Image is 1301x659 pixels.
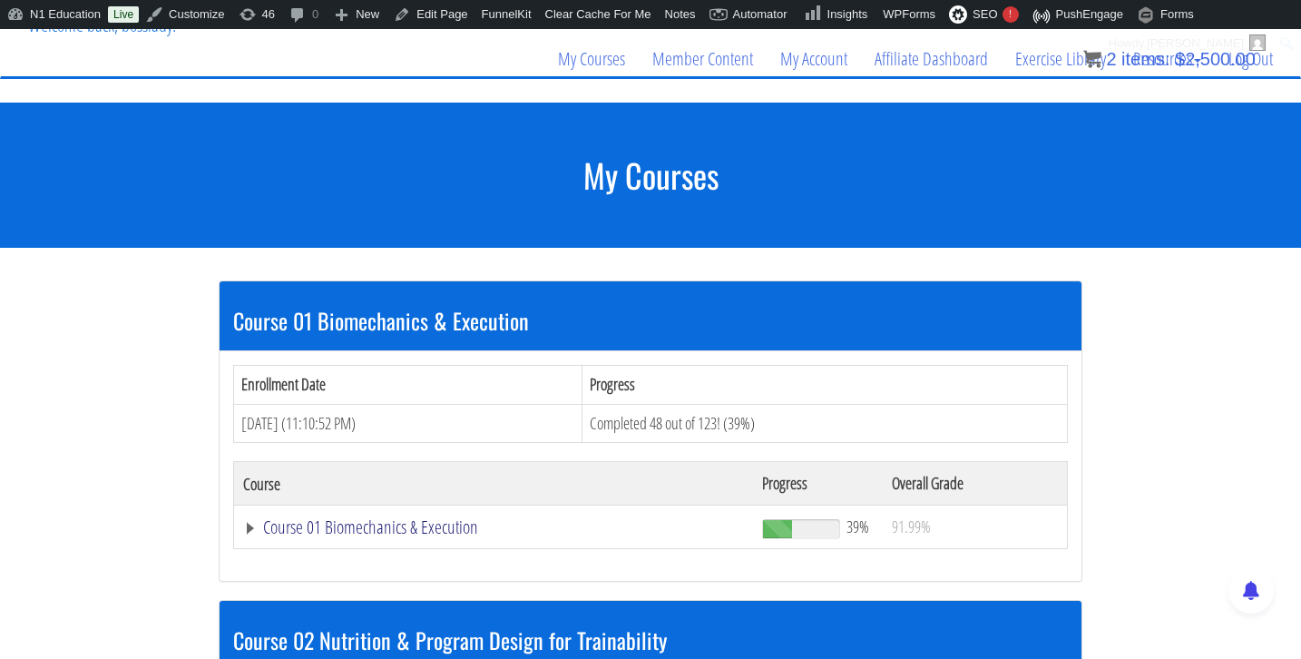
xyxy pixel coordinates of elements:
[753,462,883,506] th: Progress
[233,309,1068,332] h3: Course 01 Biomechanics & Execution
[883,506,1068,549] td: 91.99%
[1002,15,1120,103] a: Exercise Library
[861,15,1002,103] a: Affiliate Dashboard
[1003,6,1019,23] div: !
[767,15,861,103] a: My Account
[827,7,868,21] span: Insights
[1147,36,1244,50] span: [PERSON_NAME]
[234,404,582,443] td: [DATE] (11:10:52 PM)
[234,365,582,404] th: Enrollment Date
[1106,49,1116,69] span: 2
[582,365,1068,404] th: Progress
[233,628,1068,652] h3: Course 02 Nutrition & Program Design for Trainability
[1083,49,1256,69] a: 2 items: $2,500.00
[639,15,767,103] a: Member Content
[582,404,1068,443] td: Completed 48 out of 123! (39%)
[1175,49,1256,69] bdi: 2,500.00
[1175,49,1185,69] span: $
[846,516,869,536] span: 39%
[243,518,744,536] a: Course 01 Biomechanics & Execution
[1121,49,1169,69] span: items:
[234,462,753,506] th: Course
[1083,50,1101,68] img: icon11.png
[1102,29,1273,58] a: Howdy,
[973,7,997,21] span: SEO
[883,462,1068,506] th: Overall Grade
[544,15,639,103] a: My Courses
[108,6,139,23] a: Live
